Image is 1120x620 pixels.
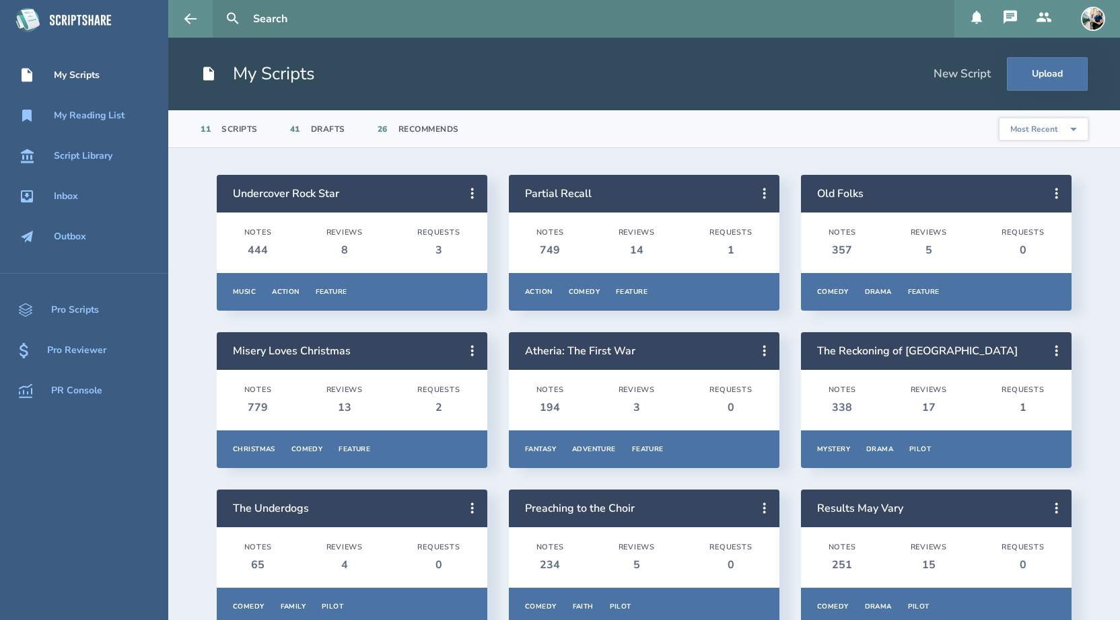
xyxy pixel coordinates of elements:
div: Inbox [54,191,78,202]
div: Feature [908,287,940,297]
div: 1 [1002,400,1044,415]
div: 0 [709,557,752,572]
div: Pilot [908,602,930,611]
div: 65 [244,557,272,572]
div: Pro Reviewer [47,345,106,356]
div: Reviews [326,228,363,237]
div: My Reading List [54,110,125,121]
div: 357 [829,243,856,258]
div: Pilot [909,444,931,454]
a: Atheria: The First War [525,344,635,358]
div: Recommends [398,124,459,134]
div: 0 [709,400,752,415]
div: Pilot [610,602,631,611]
div: Requests [417,385,460,395]
div: 5 [911,243,948,258]
div: 0 [1002,243,1044,258]
div: 251 [829,557,856,572]
div: 26 [378,124,388,134]
div: 17 [911,400,948,415]
div: Reviews [619,385,656,395]
div: 0 [417,557,460,572]
div: Notes [244,543,272,552]
div: Action [272,287,300,297]
div: 779 [244,400,272,415]
div: Reviews [619,543,656,552]
a: The Reckoning of [GEOGRAPHIC_DATA] [817,344,1018,358]
div: Pilot [322,602,343,611]
div: Notes [829,228,856,237]
div: Drama [866,444,893,454]
img: user_1673573717-crop.jpg [1081,7,1105,31]
div: My Scripts [54,70,100,81]
div: Notes [244,228,272,237]
div: 3 [417,243,460,258]
div: Feature [316,287,347,297]
button: Upload [1007,57,1088,91]
div: Faith [573,602,594,611]
div: 8 [326,243,363,258]
div: 749 [536,243,564,258]
div: 41 [290,124,300,134]
div: Music [233,287,256,297]
a: Misery Loves Christmas [233,344,351,358]
div: Reviews [326,385,363,395]
div: Reviews [326,543,363,552]
a: The Underdogs [233,501,309,516]
div: 4 [326,557,363,572]
div: 5 [619,557,656,572]
div: Requests [709,385,752,395]
div: Scripts [221,124,258,134]
div: Comedy [291,444,323,454]
div: Outbox [54,231,86,242]
a: Partial Recall [525,186,592,201]
div: 0 [1002,557,1044,572]
div: Adventure [572,444,616,454]
div: 338 [829,400,856,415]
div: 14 [619,243,656,258]
div: Reviews [619,228,656,237]
div: Reviews [911,228,948,237]
div: Feature [339,444,370,454]
div: Comedy [817,287,849,297]
div: Notes [536,543,564,552]
div: Fantasy [525,444,556,454]
div: New Script [934,67,991,81]
div: 1 [709,243,752,258]
h1: My Scripts [201,62,315,86]
div: Requests [1002,543,1044,552]
div: Comedy [569,287,600,297]
div: 13 [326,400,363,415]
div: Requests [709,543,752,552]
div: Reviews [911,385,948,395]
div: Requests [417,228,460,237]
div: Feature [616,287,647,297]
div: Family [281,602,306,611]
div: 234 [536,557,564,572]
div: Requests [417,543,460,552]
a: Old Folks [817,186,864,201]
div: Comedy [525,602,557,611]
div: Action [525,287,553,297]
div: Notes [536,228,564,237]
div: 444 [244,243,272,258]
a: Results May Vary [817,501,903,516]
div: PR Console [51,385,102,396]
div: Notes [536,385,564,395]
div: Comedy [233,602,265,611]
div: Drama [865,602,892,611]
div: Pro Scripts [51,305,99,315]
div: Christmas [233,444,275,454]
div: 3 [619,400,656,415]
a: Undercover Rock Star [233,186,339,201]
div: 11 [201,124,211,134]
div: Notes [829,385,856,395]
div: Notes [829,543,856,552]
div: Script Library [54,151,112,161]
div: Mystery [817,444,850,454]
div: 2 [417,400,460,415]
div: 15 [911,557,948,572]
div: Drama [865,287,892,297]
div: 194 [536,400,564,415]
div: Requests [1002,228,1044,237]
